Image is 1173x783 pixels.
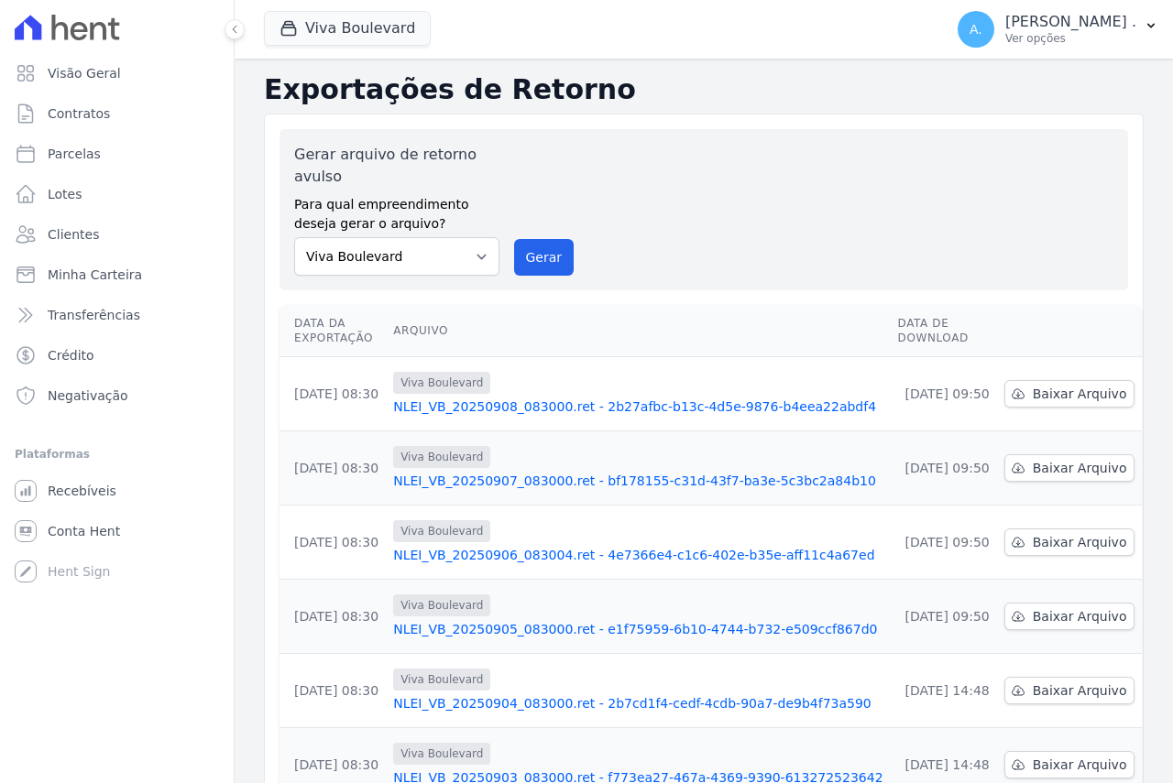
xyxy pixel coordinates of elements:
a: NLEI_VB_20250905_083000.ret - e1f75959-6b10-4744-b732-e509ccf867d0 [393,620,882,638]
td: [DATE] 08:30 [280,431,386,506]
span: Clientes [48,225,99,244]
a: NLEI_VB_20250904_083000.ret - 2b7cd1f4-cedf-4cdb-90a7-de9b4f73a590 [393,694,882,712]
button: Viva Boulevard [264,11,431,46]
a: Baixar Arquivo [1004,603,1135,630]
a: Minha Carteira [7,256,226,293]
span: Contratos [48,104,110,123]
a: Contratos [7,95,226,132]
span: Baixar Arquivo [1033,385,1127,403]
a: Baixar Arquivo [1004,751,1135,778]
td: [DATE] 08:30 [280,654,386,728]
td: [DATE] 14:48 [891,654,997,728]
a: Negativação [7,377,226,414]
label: Gerar arquivo de retorno avulso [294,144,499,188]
th: Arquivo [386,305,890,357]
span: Viva Boulevard [393,743,490,765]
td: [DATE] 09:50 [891,506,997,580]
a: NLEI_VB_20250907_083000.ret - bf178155-c31d-43f7-ba3e-5c3bc2a84b10 [393,472,882,490]
th: Data de Download [891,305,997,357]
a: Crédito [7,337,226,374]
a: Baixar Arquivo [1004,380,1135,408]
a: Parcelas [7,136,226,172]
span: Baixar Arquivo [1033,607,1127,625]
div: Plataformas [15,443,219,465]
span: Minha Carteira [48,266,142,284]
p: Ver opções [1005,31,1136,46]
span: Crédito [48,346,94,364]
span: A. [970,23,982,36]
span: Baixar Arquivo [1033,533,1127,551]
td: [DATE] 09:50 [891,357,997,431]
a: Clientes [7,216,226,253]
a: Lotes [7,176,226,212]
span: Viva Boulevard [393,446,490,468]
a: Conta Hent [7,513,226,549]
a: Visão Geral [7,55,226,92]
p: [PERSON_NAME] . [1005,13,1136,31]
th: Data da Exportação [280,305,386,357]
span: Viva Boulevard [393,372,490,394]
span: Viva Boulevard [393,594,490,616]
span: Lotes [48,185,82,203]
span: Visão Geral [48,64,121,82]
span: Negativação [48,386,128,405]
a: NLEI_VB_20250906_083004.ret - 4e7366e4-c1c6-402e-b35e-aff11c4a67ed [393,546,882,564]
td: [DATE] 08:30 [280,506,386,580]
a: Baixar Arquivo [1004,528,1135,556]
a: Transferências [7,297,226,333]
button: A. [PERSON_NAME] . Ver opções [943,4,1173,55]
span: Parcelas [48,145,101,163]
span: Viva Boulevard [393,669,490,691]
td: [DATE] 09:50 [891,431,997,506]
span: Transferências [48,306,140,324]
td: [DATE] 08:30 [280,580,386,654]
button: Gerar [514,239,575,276]
span: Baixar Arquivo [1033,459,1127,477]
span: Baixar Arquivo [1033,681,1127,700]
span: Viva Boulevard [393,520,490,542]
h2: Exportações de Retorno [264,73,1144,106]
a: NLEI_VB_20250908_083000.ret - 2b27afbc-b13c-4d5e-9876-b4eea22abdf4 [393,397,882,416]
a: Baixar Arquivo [1004,677,1135,704]
span: Baixar Arquivo [1033,756,1127,774]
span: Recebíveis [48,482,116,500]
td: [DATE] 08:30 [280,357,386,431]
label: Para qual empreendimento deseja gerar o arquivo? [294,188,499,234]
a: Recebíveis [7,473,226,509]
td: [DATE] 09:50 [891,580,997,654]
span: Conta Hent [48,522,120,540]
a: Baixar Arquivo [1004,454,1135,482]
